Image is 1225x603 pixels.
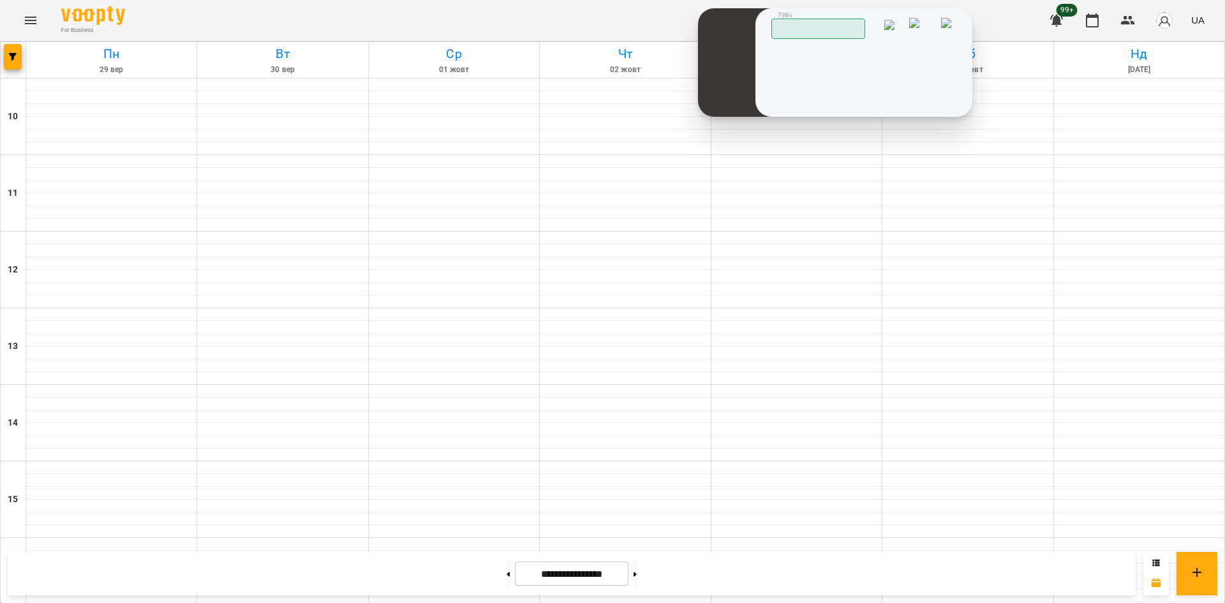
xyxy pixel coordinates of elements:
h6: [DATE] [1056,64,1222,76]
h6: 15 [8,493,18,507]
h6: 11 [8,186,18,200]
span: UA [1191,13,1205,27]
span: 99+ [1057,4,1078,17]
button: UA [1186,8,1210,32]
h6: 13 [8,339,18,354]
span: For Business [61,26,125,34]
img: avatar_s.png [1155,11,1173,29]
h6: 02 жовт [542,64,708,76]
h6: 30 вер [199,64,366,76]
h6: Ср [371,44,537,64]
h6: Пн [28,44,195,64]
button: Menu [15,5,46,36]
h6: Вт [199,44,366,64]
h6: Нд [1056,44,1222,64]
h6: 10 [8,110,18,124]
img: Voopty Logo [61,6,125,25]
h6: 29 вер [28,64,195,76]
h6: 01 жовт [371,64,537,76]
h6: 14 [8,416,18,430]
h6: 12 [8,263,18,277]
h6: Чт [542,44,708,64]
